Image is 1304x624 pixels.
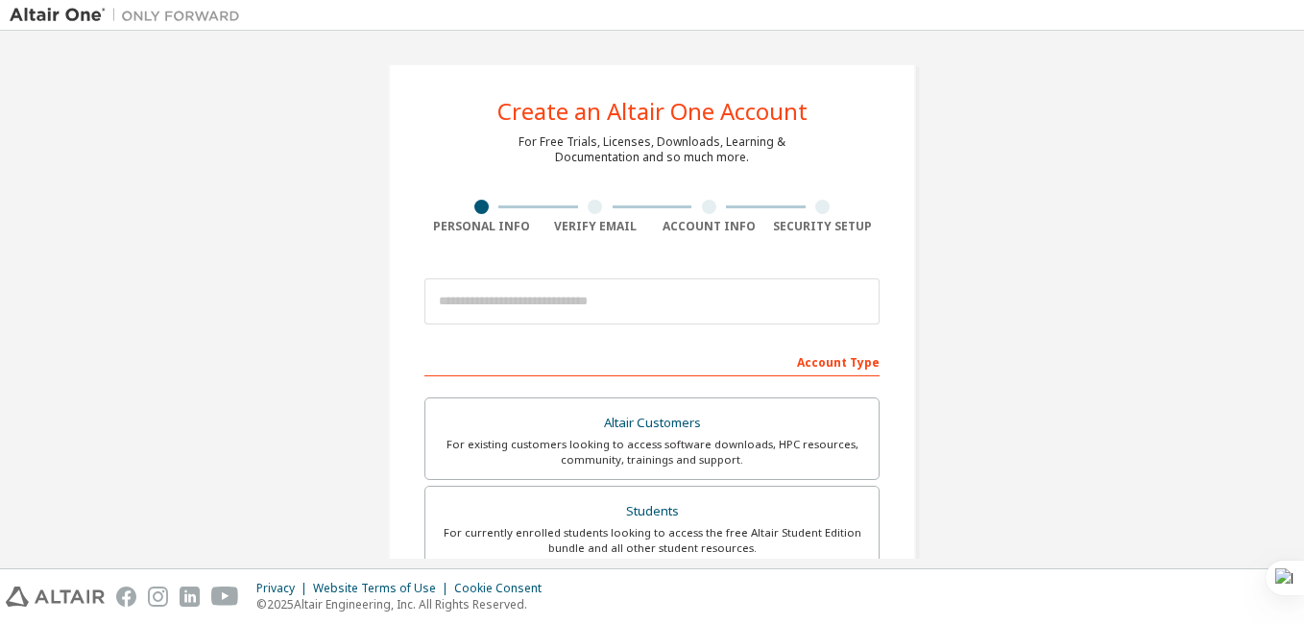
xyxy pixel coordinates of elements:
[437,525,867,556] div: For currently enrolled students looking to access the free Altair Student Edition bundle and all ...
[313,581,454,596] div: Website Terms of Use
[211,587,239,607] img: youtube.svg
[766,219,881,234] div: Security Setup
[148,587,168,607] img: instagram.svg
[424,219,539,234] div: Personal Info
[497,100,808,123] div: Create an Altair One Account
[180,587,200,607] img: linkedin.svg
[437,410,867,437] div: Altair Customers
[539,219,653,234] div: Verify Email
[519,134,785,165] div: For Free Trials, Licenses, Downloads, Learning & Documentation and so much more.
[116,587,136,607] img: facebook.svg
[437,498,867,525] div: Students
[424,346,880,376] div: Account Type
[454,581,553,596] div: Cookie Consent
[256,596,553,612] p: © 2025 Altair Engineering, Inc. All Rights Reserved.
[652,219,766,234] div: Account Info
[10,6,250,25] img: Altair One
[6,587,105,607] img: altair_logo.svg
[437,437,867,468] div: For existing customers looking to access software downloads, HPC resources, community, trainings ...
[256,581,313,596] div: Privacy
